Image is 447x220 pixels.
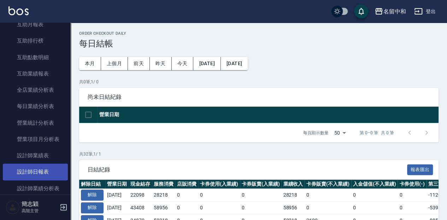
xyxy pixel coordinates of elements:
td: 0 [240,202,282,214]
td: 28218 [152,189,175,202]
a: 營業統計分析表 [3,115,68,131]
th: 入金儲值(不入業績) [351,180,398,189]
button: 上個月 [101,57,128,70]
th: 店販消費 [175,180,198,189]
button: 本月 [79,57,101,70]
button: 名留中和 [372,4,408,19]
td: 28218 [281,189,305,202]
span: 日結紀錄 [88,166,407,173]
button: 解除 [81,202,104,213]
a: 設計師業績分析表 [3,180,68,197]
th: 營業日期 [105,180,129,189]
a: 互助排行榜 [3,33,68,49]
a: 報表匯出 [407,166,433,173]
a: 互助月報表 [3,16,68,33]
th: 卡券使用(入業績) [198,180,240,189]
button: [DATE] [221,57,248,70]
td: 0 [198,202,240,214]
a: 全店業績分析表 [3,82,68,98]
button: save [354,4,368,18]
td: 0 [351,202,398,214]
button: 解除 [81,190,104,201]
td: [DATE] [105,189,129,202]
img: Person [6,200,20,214]
td: 0 [175,189,198,202]
td: 0 [305,189,351,202]
button: 報表匯出 [407,164,433,175]
p: 第 0–0 筆 共 0 筆 [360,130,394,136]
h2: Order checkout daily [79,31,439,36]
th: 服務消費 [152,180,175,189]
td: 0 [240,189,282,202]
span: 尚未日結紀錄 [88,94,430,101]
td: 0 [305,202,351,214]
img: Logo [8,6,29,15]
td: [DATE] [105,202,129,214]
h5: 簡志穎 [22,201,58,208]
button: [DATE] [193,57,220,70]
button: 登出 [411,5,439,18]
th: 解除日結 [79,180,105,189]
td: 22098 [129,189,152,202]
td: 58956 [152,202,175,214]
a: 互助點數明細 [3,49,68,66]
p: 共 32 筆, 1 / 1 [79,151,439,157]
div: 名留中和 [383,7,406,16]
th: 業績收入 [281,180,305,189]
a: 設計師業績表 [3,147,68,164]
button: 昨天 [150,57,172,70]
a: 營業項目月分析表 [3,131,68,147]
td: 0 [175,202,198,214]
td: 0 [398,202,427,214]
th: 卡券使用(-) [398,180,427,189]
p: 高階主管 [22,208,58,214]
td: 0 [398,189,427,202]
td: 43408 [129,202,152,214]
h3: 每日結帳 [79,39,439,49]
p: 共 0 筆, 1 / 0 [79,79,439,85]
button: 今天 [172,57,194,70]
a: 設計師日報表 [3,164,68,180]
th: 卡券販賣(不入業績) [305,180,351,189]
td: 58956 [281,202,305,214]
td: 0 [351,189,398,202]
a: 互助業績報表 [3,66,68,82]
div: 50 [331,123,348,142]
th: 營業日期 [98,107,439,123]
button: 前天 [128,57,150,70]
a: 每日業績分析表 [3,98,68,114]
th: 現金結存 [129,180,152,189]
p: 每頁顯示數量 [303,130,329,136]
th: 卡券販賣(入業績) [240,180,282,189]
td: 0 [198,189,240,202]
